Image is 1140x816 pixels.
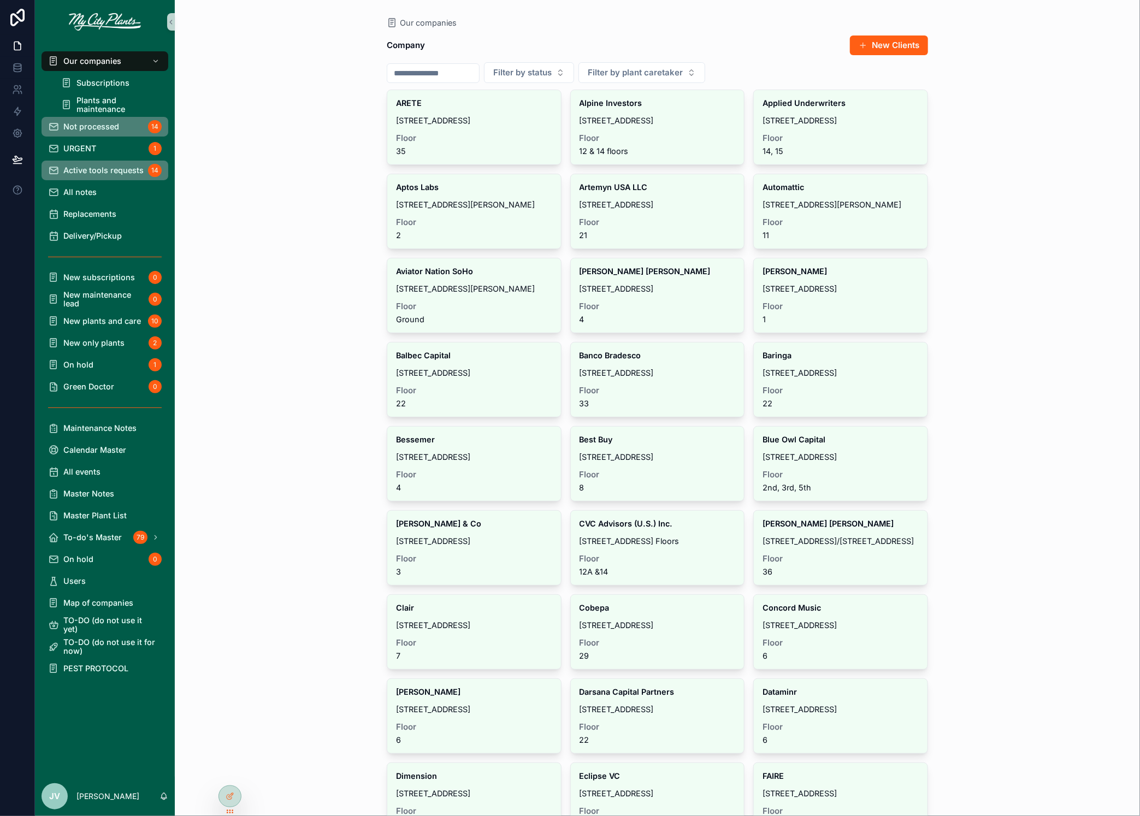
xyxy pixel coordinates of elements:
[148,120,162,133] div: 14
[55,73,168,93] a: Subscriptions
[42,311,168,331] a: New plants and care10
[396,98,422,108] strong: ARETE
[76,79,129,87] span: Subscriptions
[570,594,745,670] a: Cobepa[STREET_ADDRESS]Floor29
[42,440,168,460] a: Calendar Master
[149,271,162,284] div: 0
[42,637,168,657] a: TO-DO (do not use it for now)
[63,166,144,175] span: Active tools requests
[63,317,141,326] span: New plants and care
[42,51,168,71] a: Our companies
[763,652,919,660] span: 6
[580,807,736,815] span: Floor
[63,533,122,542] span: To-do's Master
[396,453,552,462] span: [STREET_ADDRESS]
[42,418,168,438] a: Maintenance Notes
[763,736,919,744] span: 6
[42,659,168,678] a: PEST PROTOCOL
[42,268,168,287] a: New subscriptions0
[63,122,119,131] span: Not processed
[580,705,736,714] span: [STREET_ADDRESS]
[763,285,919,293] span: [STREET_ADDRESS]
[580,369,736,377] span: [STREET_ADDRESS]
[387,594,562,670] a: Clair[STREET_ADDRESS]Floor7
[763,351,791,360] strong: Baringa
[580,147,736,156] span: 12 & 14 floors
[42,139,168,158] a: URGENT1
[63,511,127,520] span: Master Plant List
[763,789,919,798] span: [STREET_ADDRESS]
[396,351,451,360] strong: Balbec Capital
[149,142,162,155] div: 1
[396,638,552,647] span: Floor
[580,453,736,462] span: [STREET_ADDRESS]
[580,483,736,492] span: 8
[580,218,736,227] span: Floor
[763,537,919,546] span: [STREET_ADDRESS]/[STREET_ADDRESS]
[387,174,562,249] a: Aptos Labs[STREET_ADDRESS][PERSON_NAME]Floor2
[763,705,919,714] span: [STREET_ADDRESS]
[580,315,736,324] span: 4
[763,116,919,125] span: [STREET_ADDRESS]
[63,424,137,433] span: Maintenance Notes
[763,98,846,108] strong: Applied Underwriters
[753,678,928,754] a: Dataminr[STREET_ADDRESS]Floor6
[493,67,552,78] span: Filter by status
[396,705,552,714] span: [STREET_ADDRESS]
[76,96,157,114] span: Plants and maintenance
[396,435,435,444] strong: Bessemer
[580,621,736,630] span: [STREET_ADDRESS]
[63,188,97,197] span: All notes
[42,549,168,569] a: On hold0
[63,360,93,369] span: On hold
[570,510,745,586] a: CVC Advisors (U.S.) Inc.[STREET_ADDRESS] FloorsFloor12A &14
[763,435,825,444] strong: Blue Owl Capital
[42,161,168,180] a: Active tools requests14
[570,426,745,501] a: Best Buy[STREET_ADDRESS]Floor8
[42,289,168,309] a: New maintenance lead0
[42,593,168,613] a: Map of companies
[396,302,552,311] span: Floor
[149,293,162,306] div: 0
[396,182,439,192] strong: Aptos Labs
[396,200,552,209] span: [STREET_ADDRESS][PERSON_NAME]
[42,204,168,224] a: Replacements
[763,554,919,563] span: Floor
[42,226,168,246] a: Delivery/Pickup
[42,615,168,635] a: TO-DO (do not use it yet)
[63,468,101,476] span: All events
[580,351,641,360] strong: Banco Bradesco
[580,399,736,408] span: 33
[580,470,736,479] span: Floor
[63,616,157,634] span: TO-DO (do not use it yet)
[149,380,162,393] div: 0
[396,483,552,492] span: 4
[42,377,168,397] a: Green Doctor0
[580,435,613,444] strong: Best Buy
[387,510,562,586] a: [PERSON_NAME] & Co[STREET_ADDRESS]Floor3
[763,453,919,462] span: [STREET_ADDRESS]
[753,90,928,165] a: Applied Underwriters[STREET_ADDRESS]Floor14, 15
[149,336,162,350] div: 2
[580,116,736,125] span: [STREET_ADDRESS]
[387,90,562,165] a: ARETE[STREET_ADDRESS]Floor35
[763,771,784,780] strong: FAIRE
[396,567,552,576] span: 3
[580,182,648,192] strong: Artemyn USA LLC
[580,652,736,660] span: 29
[580,603,610,612] strong: Cobepa
[753,174,928,249] a: Automattic[STREET_ADDRESS][PERSON_NAME]Floor11
[484,62,574,83] button: Select Button
[580,771,621,780] strong: Eclipse VC
[763,147,919,156] span: 14, 15
[396,603,414,612] strong: Clair
[387,38,425,53] h1: Company
[763,723,919,731] span: Floor
[580,285,736,293] span: [STREET_ADDRESS]
[578,62,705,83] button: Select Button
[387,17,457,28] a: Our companies
[763,638,919,647] span: Floor
[63,382,114,391] span: Green Doctor
[396,315,552,324] span: Ground
[570,174,745,249] a: Artemyn USA LLC[STREET_ADDRESS]Floor21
